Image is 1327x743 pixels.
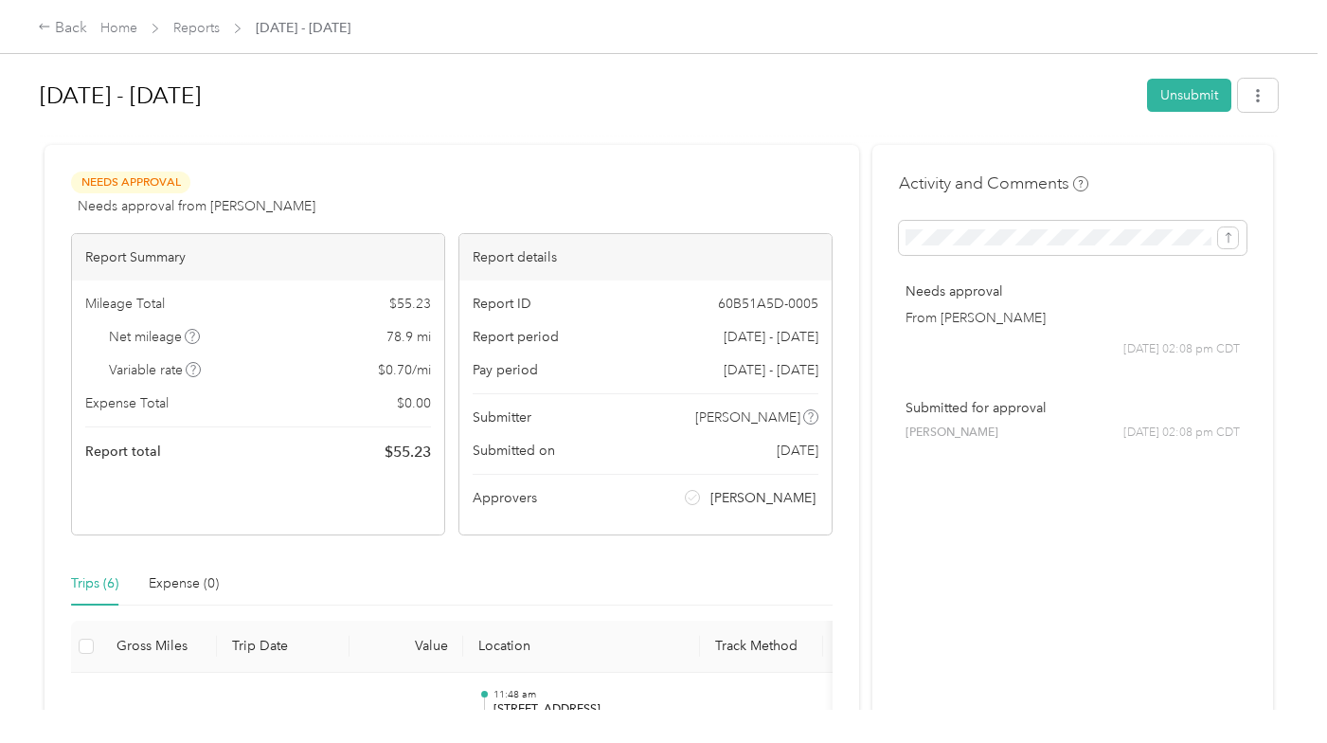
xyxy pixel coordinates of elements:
span: [DATE] - [DATE] [256,18,350,38]
span: Report period [473,327,559,347]
span: Needs Approval [71,172,190,193]
span: Report total [85,442,161,462]
iframe: Everlance-gr Chat Button Frame [1221,637,1327,743]
h1: Sep 1 - 30, 2025 [40,73,1134,118]
span: Submitted on [473,441,555,461]
span: [DATE] 02:08 pm CDT [1123,425,1240,442]
span: $ 55.23 [385,441,431,463]
div: Back [38,17,87,40]
div: Report details [459,234,832,281]
p: Submitted for approval [906,398,1240,418]
span: 78.9 mi [386,327,431,347]
span: [DATE] - [DATE] [724,327,818,347]
div: Expense (0) [149,573,219,594]
p: Needs approval [906,281,1240,301]
span: 60B51A5D-0005 [718,294,818,314]
th: Location [463,621,700,673]
button: Unsubmit [1147,79,1231,112]
p: 11:48 am [493,688,685,701]
th: Value [350,621,463,673]
a: Reports [173,20,220,36]
th: Trip Date [217,621,350,673]
a: Home [100,20,137,36]
span: Approvers [473,488,537,508]
span: [PERSON_NAME] [695,408,800,427]
div: Trips (6) [71,573,118,594]
span: $ 55.23 [389,294,431,314]
p: [STREET_ADDRESS] [493,701,685,718]
h4: Activity and Comments [899,172,1088,195]
span: Expense Total [85,393,169,413]
th: Gross Miles [101,621,217,673]
span: Net mileage [109,327,201,347]
span: [PERSON_NAME] [906,425,998,442]
span: [DATE] [777,441,818,461]
span: Variable rate [109,360,202,380]
span: Report ID [473,294,531,314]
th: Track Method [700,621,823,673]
span: [DATE] 02:08 pm CDT [1123,341,1240,358]
span: $ 0.70 / mi [378,360,431,380]
span: [PERSON_NAME] [710,488,816,508]
span: Needs approval from [PERSON_NAME] [78,196,315,216]
span: Submitter [473,408,531,427]
p: From [PERSON_NAME] [906,308,1240,328]
div: Report Summary [72,234,444,281]
span: [DATE] - [DATE] [724,360,818,380]
th: Purpose [823,621,965,673]
span: Pay period [473,360,538,380]
span: Mileage Total [85,294,165,314]
span: $ 0.00 [397,393,431,413]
